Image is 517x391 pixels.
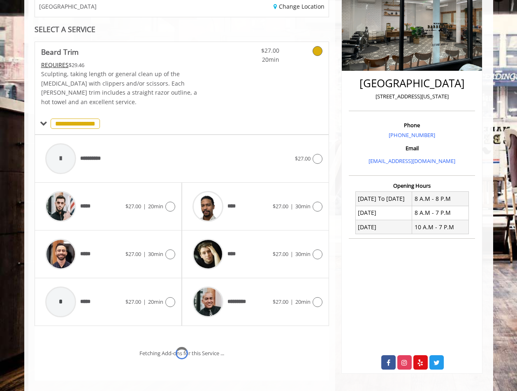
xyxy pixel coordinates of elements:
[351,92,473,101] p: [STREET_ADDRESS][US_STATE]
[273,250,288,258] span: $27.00
[148,202,163,210] span: 20min
[273,298,288,305] span: $27.00
[41,61,206,70] div: $29.46
[148,250,163,258] span: 30min
[412,220,469,234] td: 10 A.M - 7 P.M
[351,77,473,89] h2: [GEOGRAPHIC_DATA]
[231,46,279,55] span: $27.00
[231,55,279,64] span: 20min
[35,26,329,33] div: SELECT A SERVICE
[369,157,455,165] a: [EMAIL_ADDRESS][DOMAIN_NAME]
[39,3,97,9] span: [GEOGRAPHIC_DATA]
[148,298,163,305] span: 20min
[295,202,311,210] span: 30min
[355,206,412,220] td: [DATE]
[290,250,293,258] span: |
[295,298,311,305] span: 20min
[412,206,469,220] td: 8 A.M - 7 P.M
[125,298,141,305] span: $27.00
[295,155,311,162] span: $27.00
[143,298,146,305] span: |
[125,202,141,210] span: $27.00
[349,183,475,189] h3: Opening Hours
[351,145,473,151] h3: Email
[412,192,469,206] td: 8 A.M - 8 P.M
[274,2,325,10] a: Change Location
[389,131,435,139] a: [PHONE_NUMBER]
[295,250,311,258] span: 30min
[143,250,146,258] span: |
[290,202,293,210] span: |
[273,202,288,210] span: $27.00
[351,122,473,128] h3: Phone
[41,70,206,107] p: Sculpting, taking length or general clean up of the [MEDICAL_DATA] with clippers and/or scissors....
[143,202,146,210] span: |
[41,46,79,58] b: Beard Trim
[139,349,224,358] div: Fetching Add-ons for this Service ...
[355,192,412,206] td: [DATE] To [DATE]
[125,250,141,258] span: $27.00
[355,220,412,234] td: [DATE]
[290,298,293,305] span: |
[41,61,69,69] span: This service needs some Advance to be paid before we block your appointment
